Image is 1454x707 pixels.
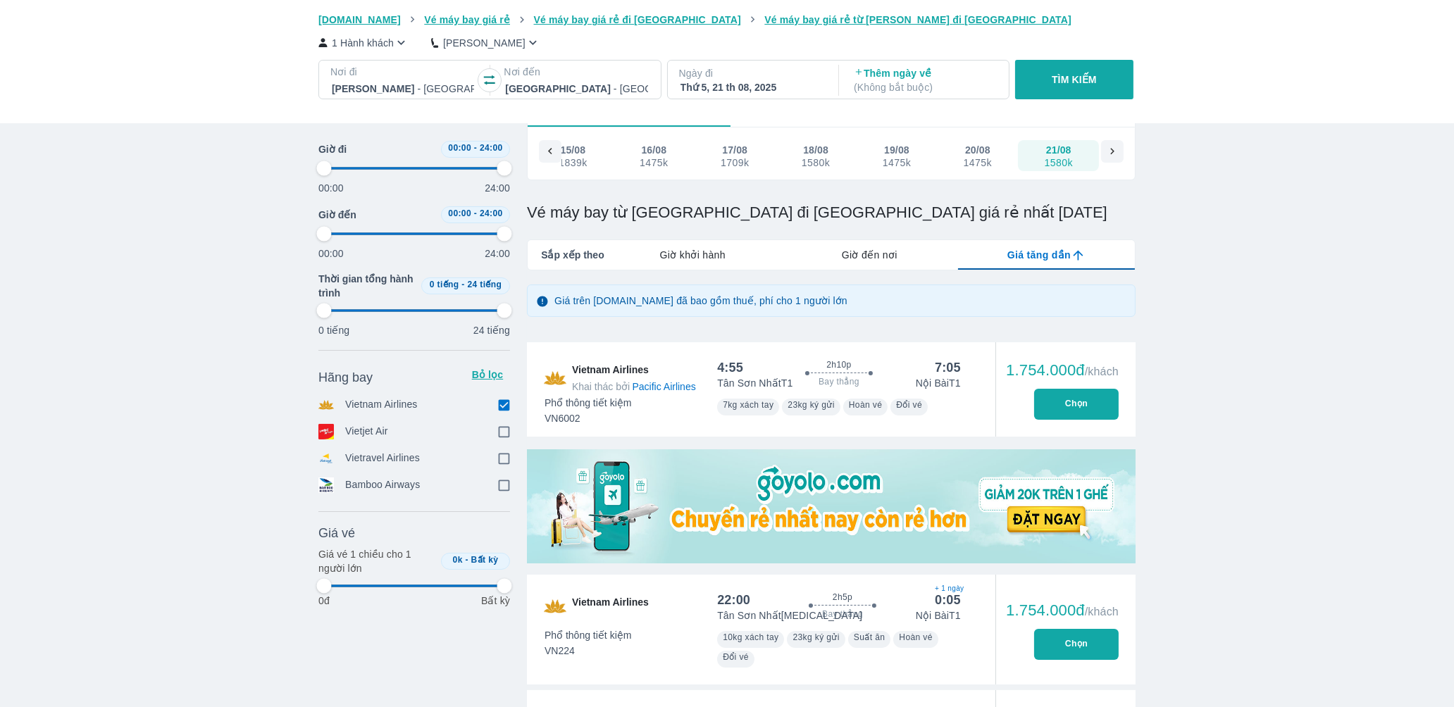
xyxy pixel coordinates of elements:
[465,363,510,386] button: Bỏ lọc
[453,555,463,565] span: 0k
[833,592,852,603] span: 2h5p
[660,248,726,262] span: Giờ khởi hành
[318,369,373,386] span: Hãng bay
[481,594,510,608] p: Bất kỳ
[345,424,388,439] p: Vietjet Air
[604,240,1135,270] div: lab API tabs example
[443,36,526,50] p: [PERSON_NAME]
[854,66,996,94] p: Thêm ngày về
[896,400,922,410] span: Đổi vé
[1034,389,1119,420] button: Chọn
[332,36,394,50] p: 1 Hành khách
[461,280,464,289] span: -
[345,397,418,413] p: Vietnam Airlines
[330,65,476,79] p: Nơi đi
[1052,73,1097,87] p: TÌM KIẾM
[345,477,420,493] p: Bamboo Airways
[803,143,828,157] div: 18/08
[318,142,347,156] span: Giờ đi
[717,376,793,390] p: Tân Sơn Nhất T1
[1006,602,1119,619] div: 1.754.000đ
[884,143,909,157] div: 19/08
[468,280,502,289] span: 24 tiếng
[641,143,666,157] div: 16/08
[318,181,344,195] p: 00:00
[572,595,649,618] span: Vietnam Airlines
[504,65,649,79] p: Nơi đến
[527,203,1136,223] h1: Vé máy bay từ [GEOGRAPHIC_DATA] đi [GEOGRAPHIC_DATA] giá rẻ nhất [DATE]
[318,13,1136,27] nav: breadcrumb
[717,592,750,608] div: 22:00
[318,246,344,261] p: 00:00
[679,66,824,80] p: Ngày đi
[935,583,961,594] span: + 1 ngày
[448,143,471,153] span: 00:00
[717,608,862,622] p: Tân Sơn Nhất [MEDICAL_DATA]
[1015,60,1133,99] button: TÌM KIẾM
[572,381,630,392] span: Khai thác bởi
[764,14,1071,25] span: Vé máy bay giá rẻ từ [PERSON_NAME] đi [GEOGRAPHIC_DATA]
[1085,606,1119,618] span: /khách
[318,35,409,50] button: 1 Hành khách
[480,208,503,218] span: 24:00
[466,555,468,565] span: -
[883,157,911,168] div: 1475k
[431,35,540,50] button: [PERSON_NAME]
[849,400,883,410] span: Hoàn vé
[534,14,741,25] span: Vé máy bay giá rẻ đi [GEOGRAPHIC_DATA]
[318,594,330,608] p: 0đ
[916,376,961,390] p: Nội Bài T1
[424,14,510,25] span: Vé máy bay giá rẻ
[345,451,420,466] p: Vietravel Airlines
[545,644,632,658] span: VN224
[545,411,632,425] span: VN6002
[965,143,990,157] div: 20/08
[1046,143,1071,157] div: 21/08
[1085,365,1119,377] span: /khách
[474,143,477,153] span: -
[826,359,851,370] span: 2h10p
[717,359,743,376] div: 4:55
[318,323,349,337] p: 0 tiếng
[633,381,696,392] span: Pacific Airlines
[485,181,510,195] p: 24:00
[842,248,897,262] span: Giờ đến nơi
[935,592,961,608] div: 0:05
[559,157,587,168] div: 1839k
[318,547,435,575] p: Giá vé 1 chiều cho 1 người lớn
[640,157,668,168] div: 1475k
[964,157,992,168] div: 1475k
[533,140,1072,171] div: scrollable day and price
[544,363,566,394] img: VN
[318,208,356,222] span: Giờ đến
[1007,248,1071,262] span: Giá tăng dần
[471,368,504,382] p: Bỏ lọc
[854,632,886,642] span: Suất ăn
[448,208,471,218] span: 00:00
[802,157,830,168] div: 1580k
[793,632,839,642] span: 23kg ký gửi
[854,80,996,94] p: ( Không bắt buộc )
[318,272,416,300] span: Thời gian tổng hành trình
[474,208,477,218] span: -
[545,628,632,642] span: Phổ thông tiết kiệm
[480,143,503,153] span: 24:00
[471,555,499,565] span: Bất kỳ
[681,80,823,94] div: Thứ 5, 21 th 08, 2025
[1034,629,1119,660] button: Chọn
[723,400,773,410] span: 7kg xách tay
[723,632,778,642] span: 10kg xách tay
[899,632,933,642] span: Hoàn vé
[485,246,510,261] p: 24:00
[554,294,847,308] p: Giá trên [DOMAIN_NAME] đã bao gồm thuế, phí cho 1 người lớn
[722,143,747,157] div: 17/08
[561,143,586,157] div: 15/08
[572,363,696,394] span: Vietnam Airlines
[1045,157,1073,168] div: 1580k
[544,595,566,618] img: VN
[788,400,834,410] span: 23kg ký gửi
[935,359,961,376] div: 7:05
[916,608,961,622] p: Nội Bài T1
[541,248,604,262] span: Sắp xếp theo
[545,396,632,410] span: Phổ thông tiết kiệm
